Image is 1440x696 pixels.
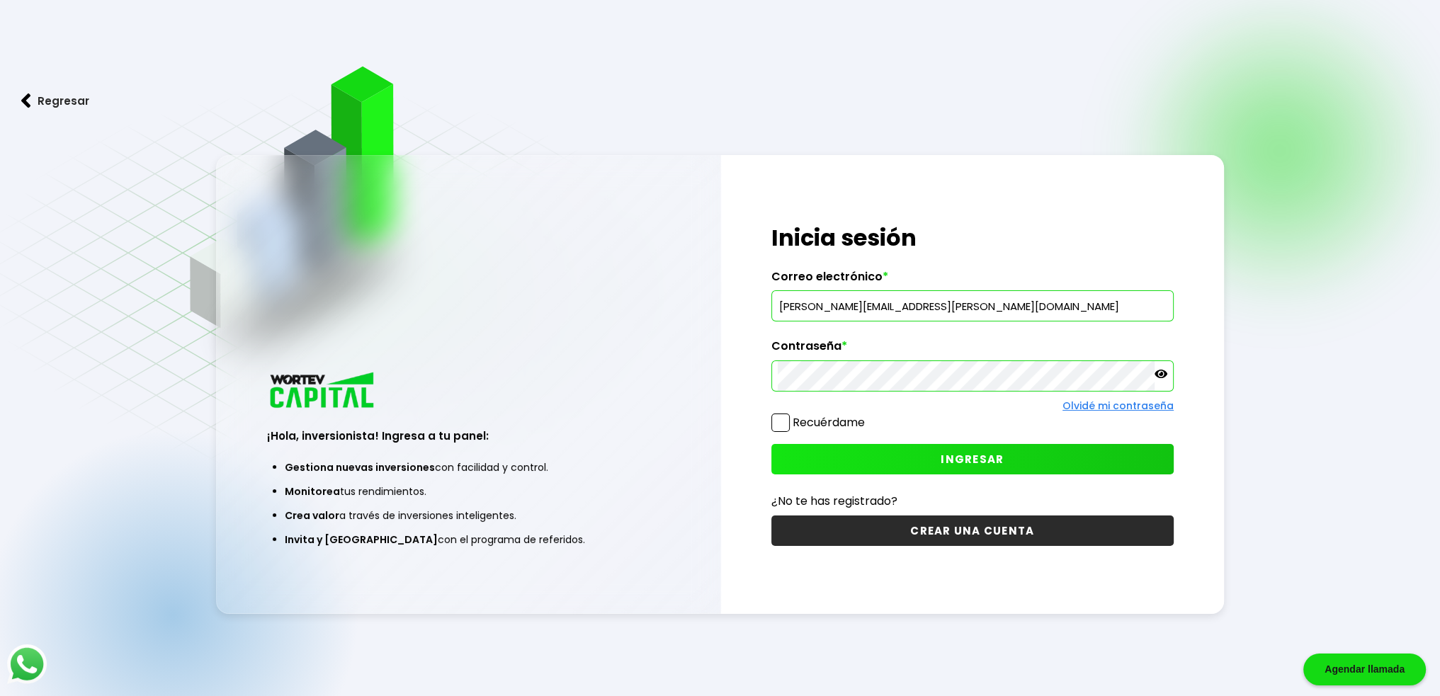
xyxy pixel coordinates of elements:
p: ¿No te has registrado? [771,492,1174,510]
label: Contraseña [771,339,1174,360]
li: a través de inversiones inteligentes. [285,503,652,527]
input: hola@wortev.capital [778,291,1167,321]
label: Correo electrónico [771,270,1174,291]
img: logo_wortev_capital [267,370,379,412]
a: ¿No te has registrado?CREAR UNA CUENTA [771,492,1174,546]
span: Gestiona nuevas inversiones [285,460,435,474]
span: Monitorea [285,484,340,498]
h3: ¡Hola, inversionista! Ingresa a tu panel: [267,428,669,444]
a: Olvidé mi contraseña [1062,399,1174,413]
li: con facilidad y control. [285,455,652,479]
img: logos_whatsapp-icon.242b2217.svg [7,644,47,684]
button: CREAR UNA CUENTA [771,515,1174,546]
div: Agendar llamada [1303,654,1426,685]
li: tus rendimientos. [285,479,652,503]
button: INGRESAR [771,444,1174,474]
li: con el programa de referidos. [285,527,652,552]
h1: Inicia sesión [771,221,1174,255]
img: flecha izquierda [21,93,31,108]
span: INGRESAR [941,452,1004,467]
span: Invita y [GEOGRAPHIC_DATA] [285,532,438,547]
label: Recuérdame [793,414,865,430]
span: Crea valor [285,508,339,523]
